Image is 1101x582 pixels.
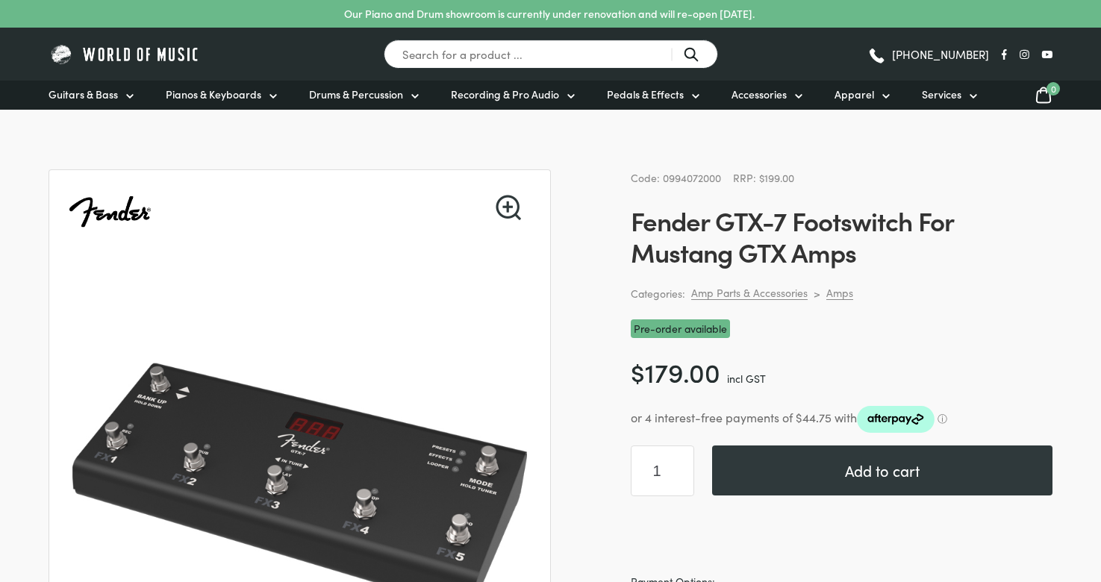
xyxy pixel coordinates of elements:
[631,514,1052,555] iframe: PayPal
[496,195,521,220] a: View full-screen image gallery
[826,286,853,300] a: Amps
[691,286,808,300] a: Amp Parts & Accessories
[631,204,1052,267] h1: Fender GTX-7 Footswitch For Mustang GTX Amps
[727,371,766,386] span: incl GST
[607,87,684,102] span: Pedals & Effects
[67,170,152,255] img: Fender
[835,87,874,102] span: Apparel
[166,87,261,102] span: Pianos & Keyboards
[631,285,685,302] span: Categories:
[631,319,730,338] span: Pre-order available
[867,43,989,66] a: [PHONE_NUMBER]
[631,170,721,185] span: Code: 0994072000
[712,445,1052,495] button: Add to cart
[309,87,403,102] span: Drums & Percussion
[631,353,720,389] bdi: 179.00
[1047,82,1060,96] span: 0
[814,287,820,300] div: >
[892,48,989,60] span: [PHONE_NUMBER]
[384,40,718,69] input: Search for a product ...
[885,418,1101,582] iframe: Chat with our support team
[732,87,787,102] span: Accessories
[451,87,559,102] span: Recording & Pro Audio
[49,43,202,66] img: World of Music
[344,6,755,22] p: Our Piano and Drum showroom is currently under renovation and will re-open [DATE].
[922,87,961,102] span: Services
[631,353,645,389] span: $
[631,445,694,496] input: Product quantity
[49,87,118,102] span: Guitars & Bass
[733,170,794,185] span: RRP: $199.00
